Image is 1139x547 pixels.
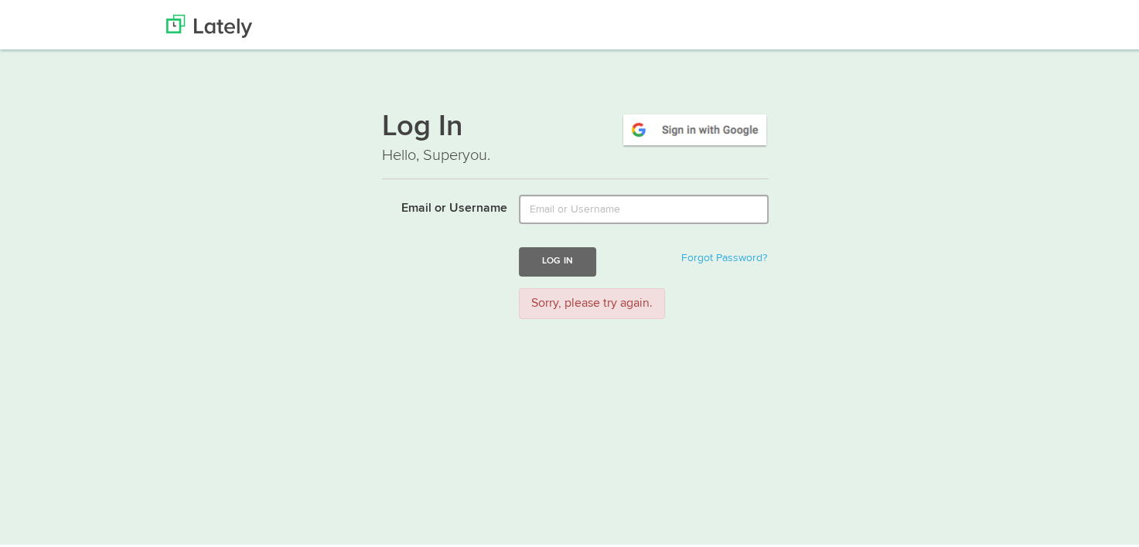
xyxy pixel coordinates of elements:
[621,109,769,144] img: google-signin.png
[382,141,769,164] p: Hello, Superyou.
[370,192,507,215] label: Email or Username
[166,12,252,35] img: Lately
[519,192,769,221] input: Email or Username
[382,109,769,141] h1: Log In
[519,285,665,317] div: Sorry, please try again.
[519,244,596,273] button: Log In
[681,250,767,260] a: Forgot Password?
